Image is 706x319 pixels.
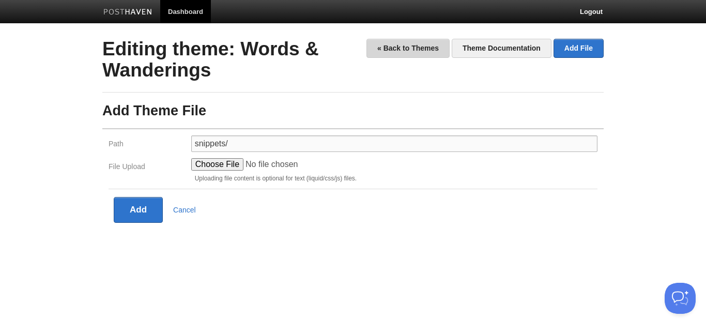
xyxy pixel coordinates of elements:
label: Path [109,140,185,150]
iframe: Help Scout Beacon - Open [665,283,696,314]
a: Add File [554,39,604,58]
h2: Editing theme: Words & Wanderings [102,39,604,81]
div: Uploading file content is optional for text (liquid/css/js) files. [191,174,597,183]
h3: Add Theme File [102,103,604,119]
button: Add [114,197,163,223]
a: Theme Documentation [452,39,551,58]
a: « Back to Themes [366,39,450,58]
img: Posthaven-bar [103,9,152,17]
a: Cancel [173,206,196,214]
label: File Upload [109,163,185,173]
